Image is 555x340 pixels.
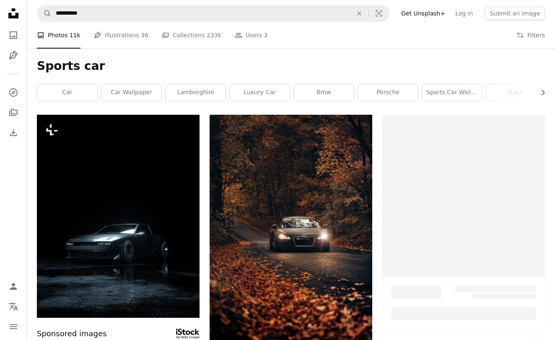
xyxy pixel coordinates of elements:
[350,5,368,21] button: Clear
[5,278,22,295] a: Log in / Sign up
[166,84,226,101] a: lamborghini
[5,298,22,315] button: Language
[5,124,22,141] a: Download History
[396,7,450,20] a: Get Unsplash+
[450,7,478,20] a: Log in
[101,84,161,101] a: car wallpaper
[37,5,389,22] form: Find visuals sitewide
[5,47,22,64] a: Illustrations
[369,5,389,21] button: Visual search
[210,232,372,240] a: black vehicle on road between trees during daytime
[486,84,546,101] a: cars
[162,22,221,49] a: Collections 233k
[5,104,22,121] a: Collections
[516,22,545,49] button: Filters
[37,115,200,318] img: a car is parked in the dark on the pavement
[358,84,418,101] a: porsche
[5,318,22,335] button: Menu
[37,84,97,101] a: car
[37,212,200,220] a: a car is parked in the dark on the pavement
[422,84,482,101] a: sports car wallpaper
[141,31,148,40] span: 36
[37,328,106,340] span: Sponsored images
[230,84,290,101] a: luxury car
[5,84,22,101] a: Explore
[294,84,354,101] a: bmw
[37,59,545,74] h1: Sports car
[264,31,267,40] span: 3
[37,5,52,21] button: Search Unsplash
[235,22,268,49] a: Users 3
[455,286,536,299] span: –– ––– ––– –– ––– – ––– ––– –––– – – –– ––– – – ––– –– –– –––– ––
[207,31,221,40] span: 233k
[5,5,22,23] a: Home — Unsplash
[5,27,22,44] a: Photos
[94,22,148,49] a: Illustrations 36
[485,7,545,20] button: Submit an image
[535,84,545,101] button: scroll list to the right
